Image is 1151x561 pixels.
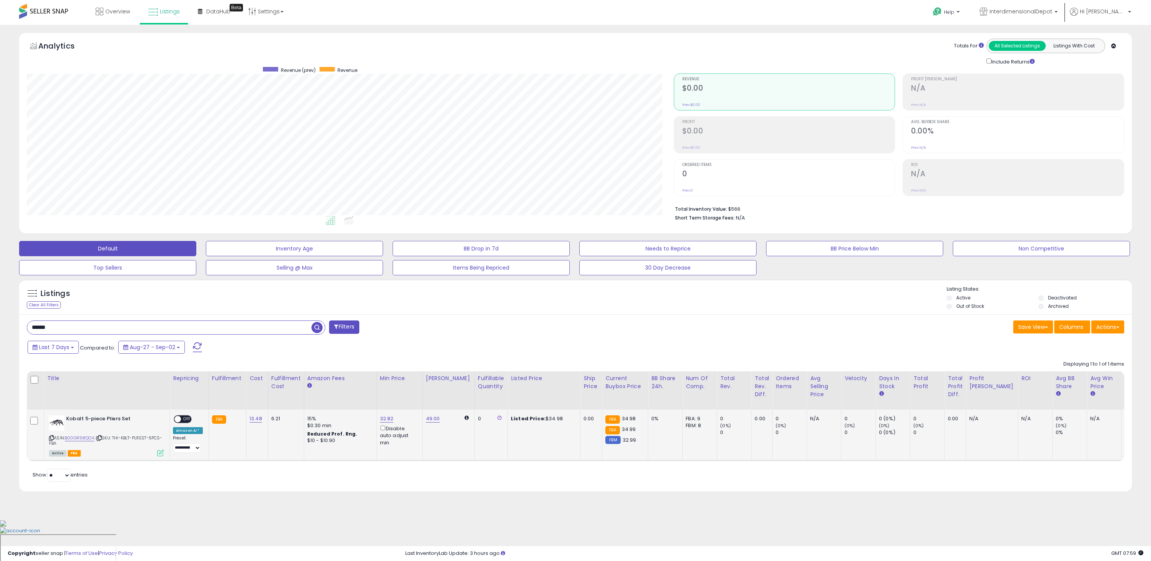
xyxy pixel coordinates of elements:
span: Aug-27 - Sep-02 [130,343,175,351]
div: Current Buybox Price [605,374,645,390]
div: 0 [720,429,751,436]
small: Prev: N/A [911,145,926,150]
div: Total Profit Diff. [948,374,963,398]
button: Needs to Reprice [579,241,756,256]
button: All Selected Listings [989,41,1046,51]
small: FBM [605,436,620,444]
div: Preset: [173,436,203,453]
span: Overview [105,8,130,15]
span: 32.99 [623,436,636,444]
div: Disable auto adjust min [380,424,417,446]
h2: 0.00% [911,127,1124,137]
button: Default [19,241,196,256]
div: Ordered Items [776,374,804,390]
div: 0 [720,415,751,422]
small: Prev: N/A [911,188,926,193]
h2: N/A [911,169,1124,180]
div: 0.00 [755,415,766,422]
small: (0%) [845,423,855,429]
div: 0% [1056,429,1087,436]
div: 0 [776,415,807,422]
div: N/A [1090,415,1115,422]
div: 0 [913,415,944,422]
div: Velocity [845,374,872,382]
div: Clear All Filters [27,301,61,309]
a: 13.48 [249,415,262,423]
span: Hi [PERSON_NAME] [1080,8,1126,15]
a: 49.00 [426,415,440,423]
small: (0%) [720,423,731,429]
label: Out of Stock [956,303,984,309]
span: Profit [PERSON_NAME] [911,77,1124,81]
small: Avg Win Price. [1090,390,1095,397]
b: Short Term Storage Fees: [675,215,735,221]
button: Last 7 Days [28,341,79,354]
small: Prev: $0.00 [682,102,700,107]
button: Actions [1091,320,1124,333]
span: OFF [181,416,193,423]
div: Avg Win Price [1090,374,1118,390]
li: $566 [675,204,1119,213]
span: Last 7 Days [39,343,69,351]
div: ROI [1021,374,1049,382]
div: $0.30 min [307,422,371,429]
span: Revenue [337,67,357,73]
div: Displaying 1 to 1 of 1 items [1063,361,1124,368]
span: Profit [682,120,895,124]
button: Top Sellers [19,260,196,275]
span: DataHub [206,8,230,15]
div: Min Price [380,374,419,382]
span: Revenue [682,77,895,81]
h2: $0.00 [682,84,895,94]
p: Listing States: [947,286,1132,293]
button: Filters [329,320,359,334]
div: FBA: 9 [686,415,711,422]
h5: Analytics [38,41,90,53]
div: 0 [845,415,875,422]
div: 0% [651,415,677,422]
span: Listings [160,8,180,15]
div: 0 [478,415,502,422]
div: Profit [PERSON_NAME] [969,374,1015,390]
label: Active [956,294,970,301]
span: | SKU: THI-KBLT-PLRSST-5PCS-FBA [49,435,162,446]
small: Days In Stock. [879,390,884,397]
div: 0 [845,429,875,436]
div: $34.98 [511,415,574,422]
button: Selling @ Max [206,260,383,275]
span: Help [944,9,954,15]
div: 0 [913,429,944,436]
i: Get Help [933,7,942,16]
div: Cost [249,374,265,382]
div: 0 (0%) [879,415,910,422]
div: Avg Selling Price [810,374,838,398]
h2: 0 [682,169,895,180]
div: Fulfillment [212,374,243,382]
button: Items Being Repriced [393,260,570,275]
b: Reduced Prof. Rng. [307,431,357,437]
b: Kobalt 5-piece Pliers Set [66,415,159,424]
small: Prev: $0.00 [682,145,700,150]
div: Total Rev. Diff. [755,374,769,398]
div: Total Profit [913,374,941,390]
small: FBA [212,415,226,424]
div: Tooltip anchor [230,4,243,11]
div: 0% [1056,415,1087,422]
div: Repricing [173,374,205,382]
span: Revenue (prev) [281,67,316,73]
span: 34.98 [622,415,636,422]
button: 30 Day Decrease [579,260,756,275]
button: Columns [1054,320,1090,333]
div: Include Returns [981,57,1044,66]
div: Amazon AI * [173,427,203,434]
div: N/A [1021,415,1047,422]
div: 0.00 [584,415,596,422]
h2: N/A [911,84,1124,94]
div: Num of Comp. [686,374,714,390]
span: Columns [1059,323,1083,331]
div: Fulfillable Quantity [478,374,504,390]
a: B00GR98QOA [65,435,95,441]
small: Avg BB Share. [1056,390,1060,397]
button: BB Price Below Min [766,241,943,256]
div: $10 - $10.90 [307,437,371,444]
